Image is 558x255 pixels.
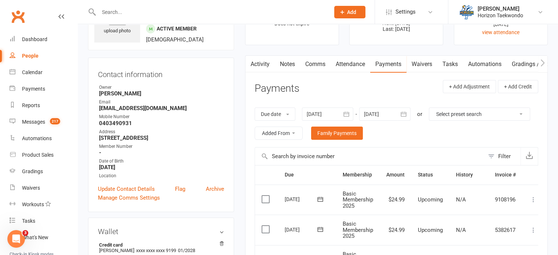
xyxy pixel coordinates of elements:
th: Amount [380,165,411,184]
button: + Add Credit [498,80,538,93]
a: Payments [10,81,77,97]
button: Filter [484,147,521,165]
div: Gradings [22,168,43,174]
td: $24.99 [380,215,411,245]
p: Next: [DATE] Last: [DATE] [356,20,436,32]
th: History [449,165,488,184]
button: Add [334,6,365,18]
span: [DEMOGRAPHIC_DATA] [146,36,204,43]
span: Upcoming [418,227,443,233]
div: What's New [22,234,48,240]
div: Mobile Number [99,113,224,120]
div: Workouts [22,201,44,207]
button: Due date [255,108,295,121]
a: Waivers [10,180,77,196]
button: Added From [255,127,303,140]
a: Archive [206,185,224,193]
th: Invoice # [488,165,522,184]
div: Payments [22,86,45,92]
a: Product Sales [10,147,77,163]
th: Due [278,165,336,184]
h3: Contact information [98,68,224,79]
th: Membership [336,165,380,184]
button: + Add Adjustment [443,80,496,93]
div: Date of Birth [99,158,224,165]
h3: Wallet [98,227,224,236]
a: Update Contact Details [98,185,155,193]
a: Calendar [10,64,77,81]
span: N/A [456,227,466,233]
a: view attendance [482,29,519,35]
span: 217 [50,118,60,124]
div: Horizon Taekwondo [478,12,523,19]
a: Tasks [10,213,77,229]
iframe: Intercom live chat [7,230,25,248]
strong: Credit card [99,242,220,248]
a: Dashboard [10,31,77,48]
div: Messages [22,119,45,125]
div: Owner [99,84,224,91]
a: Automations [463,56,507,73]
h3: Payments [255,83,299,94]
a: Family Payments [311,127,363,140]
strong: 0403490931 [99,120,224,127]
a: Messages 217 [10,114,77,130]
a: People [10,48,77,64]
div: People [22,53,39,59]
a: Attendance [331,56,370,73]
div: Waivers [22,185,40,191]
a: Activity [245,56,275,73]
td: $24.99 [380,185,411,215]
div: Product Sales [22,152,54,158]
div: Filter [498,152,511,161]
span: 01/2028 [178,248,195,253]
strong: [DATE] [99,164,224,171]
a: What's New [10,229,77,246]
div: Reports [22,102,40,108]
strong: - [99,149,224,156]
a: Tasks [437,56,463,73]
input: Search by invoice number [255,147,484,165]
div: Member Number [99,143,224,150]
div: Location [99,172,224,179]
span: Settings [395,4,416,20]
div: Email [99,99,224,106]
a: Payments [370,56,406,73]
span: N/A [456,196,466,203]
a: Waivers [406,56,437,73]
span: Add [347,9,356,15]
div: [PERSON_NAME] [478,6,523,12]
span: Basic Membership 2025 [343,221,373,239]
div: Automations [22,135,52,141]
a: Automations [10,130,77,147]
a: Clubworx [9,7,27,26]
div: Address [99,128,224,135]
a: Notes [275,56,300,73]
td: 5382617 [488,215,522,245]
div: [DATE] [285,224,318,235]
div: or [417,110,422,119]
a: Flag [175,185,185,193]
a: Comms [300,56,331,73]
td: 9108196 [488,185,522,215]
span: 3 [22,230,28,236]
span: Basic Membership 2025 [343,190,373,209]
th: Status [411,165,449,184]
a: Manage Comms Settings [98,193,160,202]
a: Gradings [10,163,77,180]
div: Dashboard [22,36,47,42]
span: Active member [157,26,197,32]
a: Reports [10,97,77,114]
strong: [PERSON_NAME] [99,90,224,97]
input: Search... [96,7,325,17]
a: Workouts [10,196,77,213]
strong: [EMAIL_ADDRESS][DOMAIN_NAME] [99,105,224,112]
strong: [STREET_ADDRESS] [99,135,224,141]
span: xxxx xxxx xxxx 9199 [136,248,176,253]
img: thumb_image1625461565.png [459,5,474,19]
span: Upcoming [418,196,443,203]
div: Tasks [22,218,35,224]
div: Calendar [22,69,43,75]
div: [DATE] [285,193,318,205]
